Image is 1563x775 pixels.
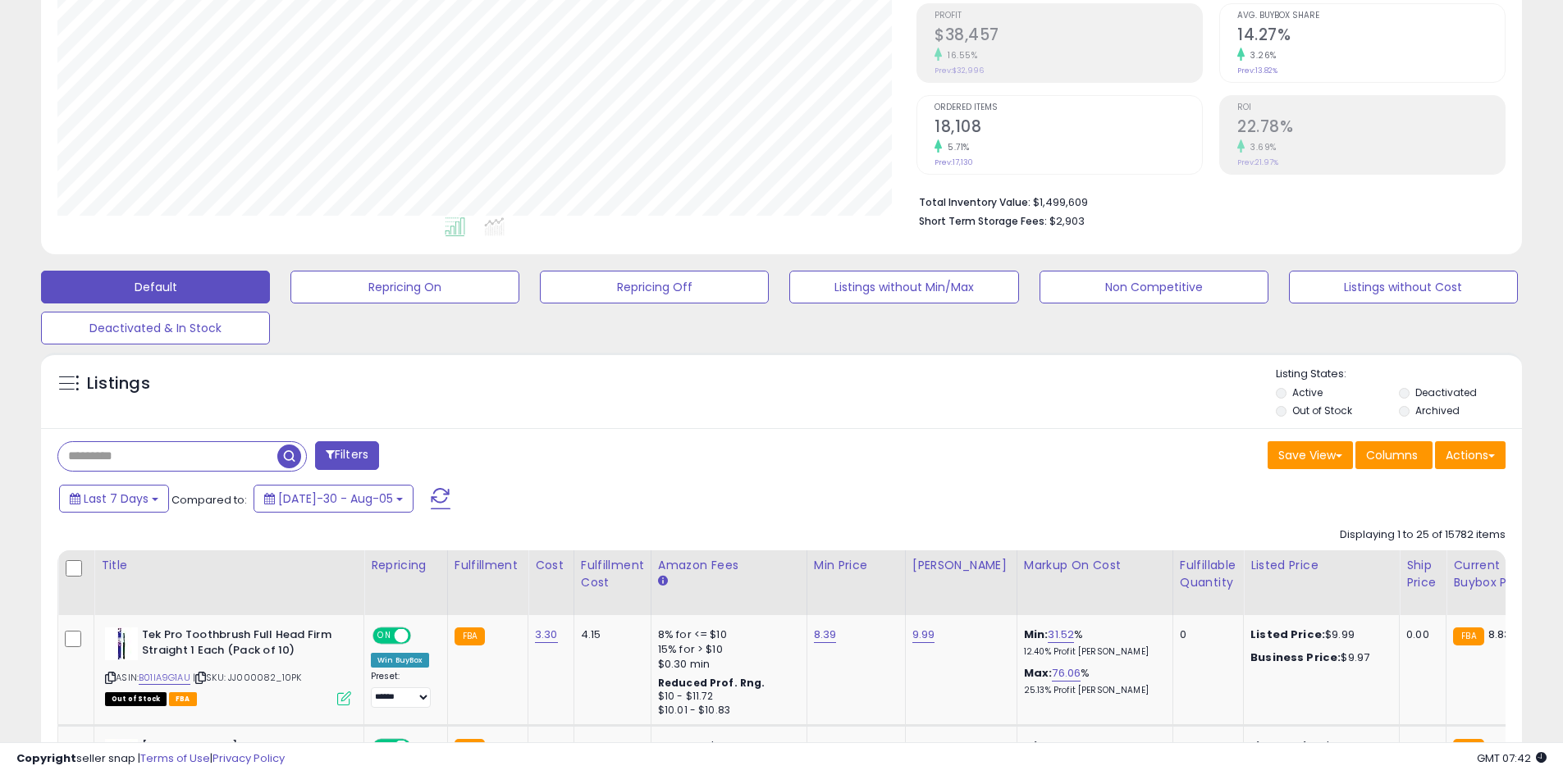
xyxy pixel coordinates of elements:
span: Last 7 Days [84,490,149,507]
button: [DATE]-30 - Aug-05 [254,485,414,513]
p: 25.13% Profit [PERSON_NAME] [1024,685,1160,696]
small: 5.71% [942,141,970,153]
small: Prev: 17,130 [935,157,973,167]
div: 8% for <= $10 [658,627,794,642]
span: ROI [1237,103,1505,112]
b: Reduced Prof. Rng. [658,676,766,690]
label: Out of Stock [1292,403,1352,417]
button: Default [41,271,270,303]
div: Min Price [814,557,898,574]
b: Min: [1024,627,1049,642]
div: Fulfillment Cost [581,557,644,591]
th: The percentage added to the cost of goods (COGS) that forms the calculator for Min & Max prices. [1017,550,1172,615]
b: Listed Price: [1250,627,1325,642]
div: [PERSON_NAME] [912,557,1010,574]
small: FBA [1453,627,1483,645]
div: $0.30 min [658,657,794,672]
small: Prev: 13.82% [1237,66,1277,75]
span: FBA [169,692,197,706]
b: Total Inventory Value: [919,195,1031,209]
span: $2,903 [1049,213,1085,229]
h2: 18,108 [935,117,1202,139]
div: Repricing [371,557,441,574]
div: $10.01 - $10.83 [658,704,794,718]
a: 76.06 [1052,665,1081,682]
a: Terms of Use [140,750,210,766]
small: 3.26% [1245,49,1277,62]
button: Deactivated & In Stock [41,312,270,344]
h2: 14.27% [1237,25,1505,48]
h2: $38,457 [935,25,1202,48]
small: 16.55% [942,49,977,62]
span: Avg. Buybox Share [1237,11,1505,21]
div: Displaying 1 to 25 of 15782 items [1340,527,1506,543]
li: $1,499,609 [919,191,1493,211]
img: 31bXh0QqIbL._SL40_.jpg [105,627,138,660]
strong: Copyright [16,750,76,766]
label: Deactivated [1415,385,1477,399]
b: Tek Pro Toothbrush Full Head Firm Straight 1 Each (Pack of 10) [142,627,341,662]
a: 31.52 [1048,627,1074,643]
div: Title [101,557,357,574]
div: % [1024,666,1160,696]
b: Max: [1024,665,1053,681]
span: Profit [935,11,1202,21]
label: Active [1292,385,1323,399]
div: Markup on Cost [1024,557,1166,574]
button: Save View [1268,441,1353,469]
a: Privacy Policy [213,750,285,766]
a: 3.30 [535,627,558,643]
div: Amazon Fees [658,557,800,574]
small: Amazon Fees. [658,574,668,589]
div: Ship Price [1406,557,1439,591]
span: OFF [409,629,435,643]
button: Listings without Cost [1289,271,1518,303]
span: 8.83 [1488,627,1511,642]
div: Win BuyBox [371,653,429,668]
button: Repricing Off [540,271,769,303]
span: ON [374,629,395,643]
span: Columns [1366,447,1418,463]
h5: Listings [87,372,150,395]
span: Ordered Items [935,103,1202,112]
span: Compared to: [171,492,247,508]
span: All listings that are currently out of stock and unavailable for purchase on Amazon [105,692,167,706]
div: Cost [535,557,567,574]
div: $9.97 [1250,650,1387,665]
span: [DATE]-30 - Aug-05 [278,490,393,507]
a: B01IA9G1AU [139,671,190,685]
a: 8.39 [814,627,837,643]
h2: 22.78% [1237,117,1505,139]
div: 15% for > $10 [658,642,794,657]
button: Filters [315,441,379,470]
div: 0 [1180,627,1231,642]
div: $9.99 [1250,627,1387,642]
button: Last 7 Days [59,485,169,513]
div: seller snap | | [16,751,285,767]
div: Current Buybox Price [1453,557,1538,591]
label: Archived [1415,403,1460,417]
button: Listings without Min/Max [789,271,1018,303]
b: Business Price: [1250,650,1341,665]
div: 0.00 [1406,627,1433,642]
small: 3.69% [1245,141,1277,153]
div: Fulfillable Quantity [1180,557,1236,591]
p: Listing States: [1276,367,1522,382]
small: Prev: 21.97% [1237,157,1278,167]
a: 9.99 [912,627,935,643]
span: 2025-08-13 07:42 GMT [1477,750,1547,766]
button: Repricing On [290,271,519,303]
small: FBA [455,627,485,645]
button: Non Competitive [1040,271,1268,303]
div: Preset: [371,671,435,708]
b: Short Term Storage Fees: [919,214,1047,228]
div: Fulfillment [455,557,521,574]
div: 4.15 [581,627,638,642]
div: ASIN: [105,627,351,704]
button: Columns [1355,441,1433,469]
p: 12.40% Profit [PERSON_NAME] [1024,646,1160,658]
div: Listed Price [1250,557,1392,574]
div: % [1024,627,1160,658]
button: Actions [1435,441,1506,469]
span: | SKU: JJ000082_10PK [193,671,301,684]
